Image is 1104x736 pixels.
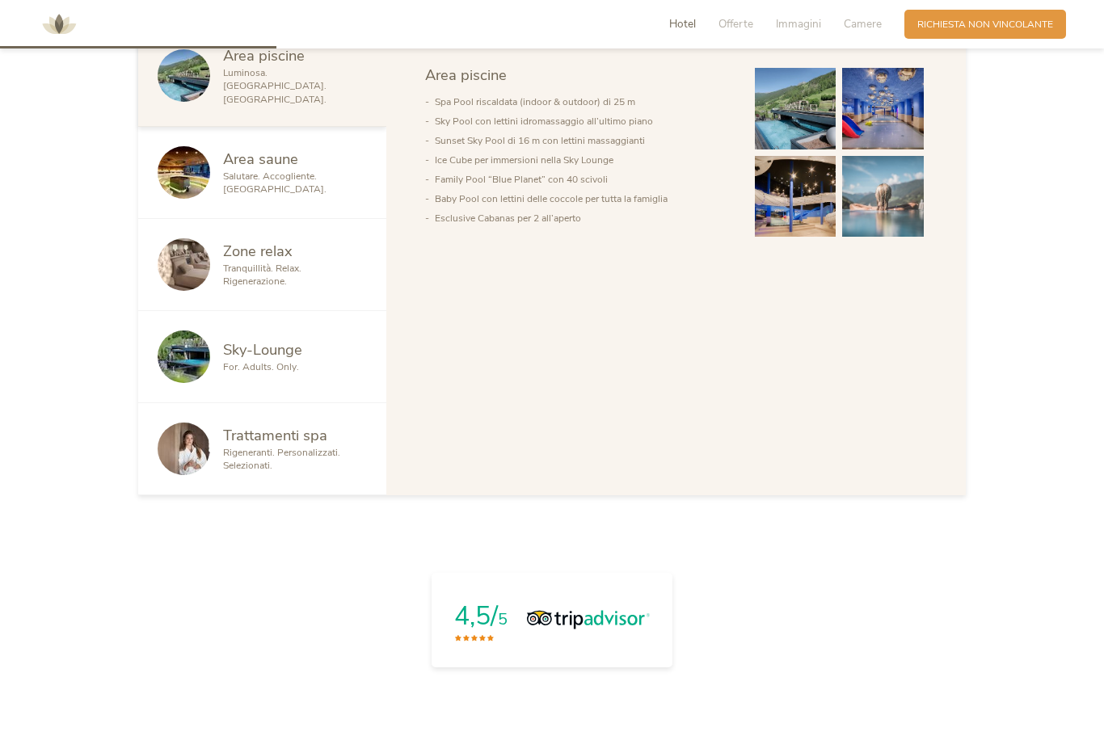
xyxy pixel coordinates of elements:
a: 4,5/5Tripadvisor [432,573,673,667]
span: Rigeneranti. Personalizzati. Selezionati. [223,446,340,473]
span: Camere [844,16,882,32]
span: Offerte [718,16,753,32]
span: Zone relax [223,241,293,261]
span: Sky-Lounge [223,339,302,360]
span: Luminosa. [GEOGRAPHIC_DATA]. [GEOGRAPHIC_DATA]. [223,66,327,107]
span: Area piscine [223,45,305,65]
span: Immagini [776,16,821,32]
span: 4,5/ [454,599,498,633]
span: Hotel [669,16,696,32]
li: Sky Pool con lettini idromassaggio all’ultimo piano [435,111,729,131]
img: Tripadvisor [527,608,651,632]
span: 5 [498,608,508,630]
li: Sunset Sky Pool di 16 m con lettini massaggianti [435,131,729,150]
a: AMONTI & LUNARIS Wellnessresort [35,19,83,28]
li: Family Pool “Blue Planet” con 40 scivoli [435,170,729,189]
span: Trattamenti spa [223,425,327,445]
li: Esclusive Cabanas per 2 all’aperto [435,208,729,228]
span: Tranquillità. Relax. Rigenerazione. [223,262,301,288]
span: Area saune [223,149,298,169]
span: Salutare. Accogliente. [GEOGRAPHIC_DATA]. [223,170,327,196]
span: For. Adults. Only. [223,360,299,373]
li: Baby Pool con lettini delle coccole per tutta la famiglia [435,189,729,208]
li: Spa Pool riscaldata (indoor & outdoor) di 25 m [435,92,729,111]
span: Richiesta non vincolante [917,18,1053,32]
span: Area piscine [425,65,507,85]
li: Ice Cube per immersioni nella Sky Lounge [435,150,729,170]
